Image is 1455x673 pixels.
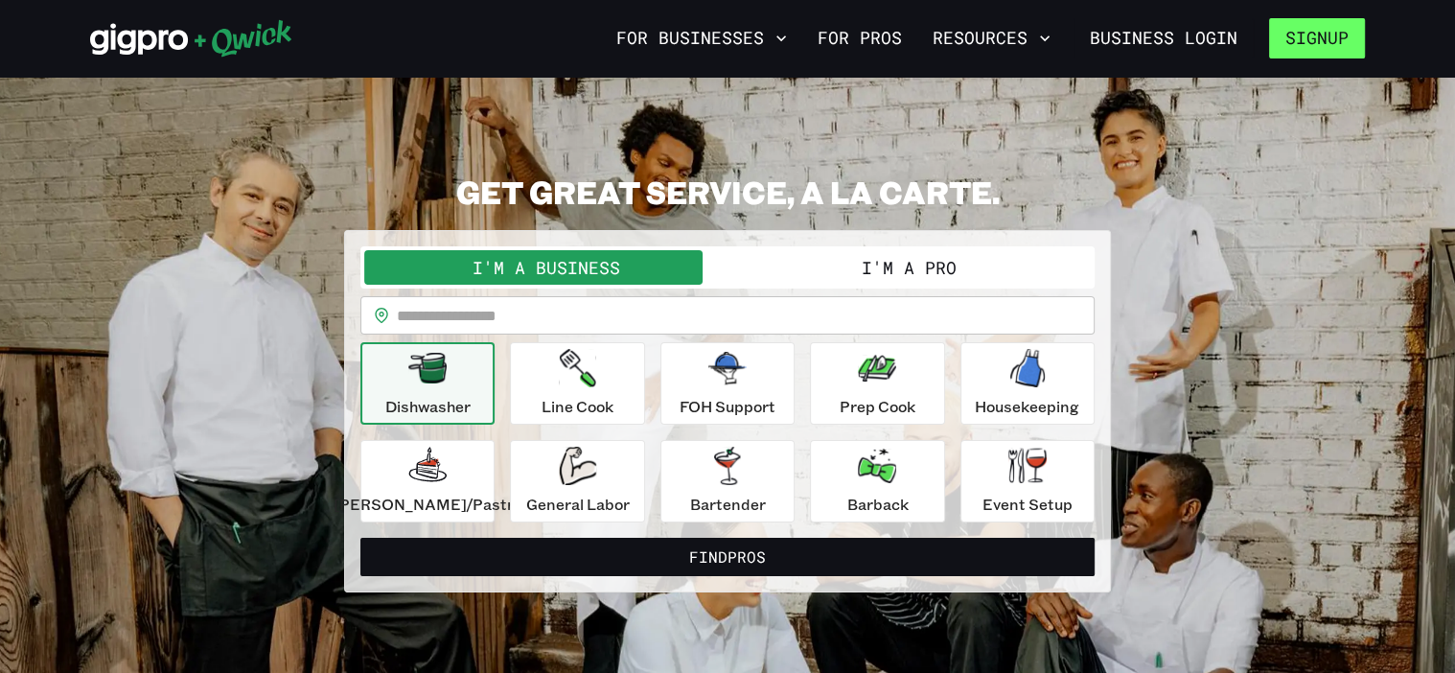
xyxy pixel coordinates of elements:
[810,342,944,425] button: Prep Cook
[840,395,915,418] p: Prep Cook
[542,395,613,418] p: Line Cook
[510,440,644,522] button: General Labor
[810,440,944,522] button: Barback
[334,493,521,516] p: [PERSON_NAME]/Pastry
[385,395,471,418] p: Dishwasher
[810,22,910,55] a: For Pros
[360,538,1095,576] button: FindPros
[680,395,775,418] p: FOH Support
[360,342,495,425] button: Dishwasher
[689,493,765,516] p: Bartender
[364,250,727,285] button: I'm a Business
[727,250,1091,285] button: I'm a Pro
[846,493,908,516] p: Barback
[344,173,1111,211] h2: GET GREAT SERVICE, A LA CARTE.
[510,342,644,425] button: Line Cook
[975,395,1079,418] p: Housekeeping
[960,342,1095,425] button: Housekeeping
[609,22,795,55] button: For Businesses
[526,493,630,516] p: General Labor
[660,342,795,425] button: FOH Support
[925,22,1058,55] button: Resources
[660,440,795,522] button: Bartender
[1074,18,1254,58] a: Business Login
[1269,18,1365,58] button: Signup
[360,440,495,522] button: [PERSON_NAME]/Pastry
[960,440,1095,522] button: Event Setup
[982,493,1073,516] p: Event Setup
